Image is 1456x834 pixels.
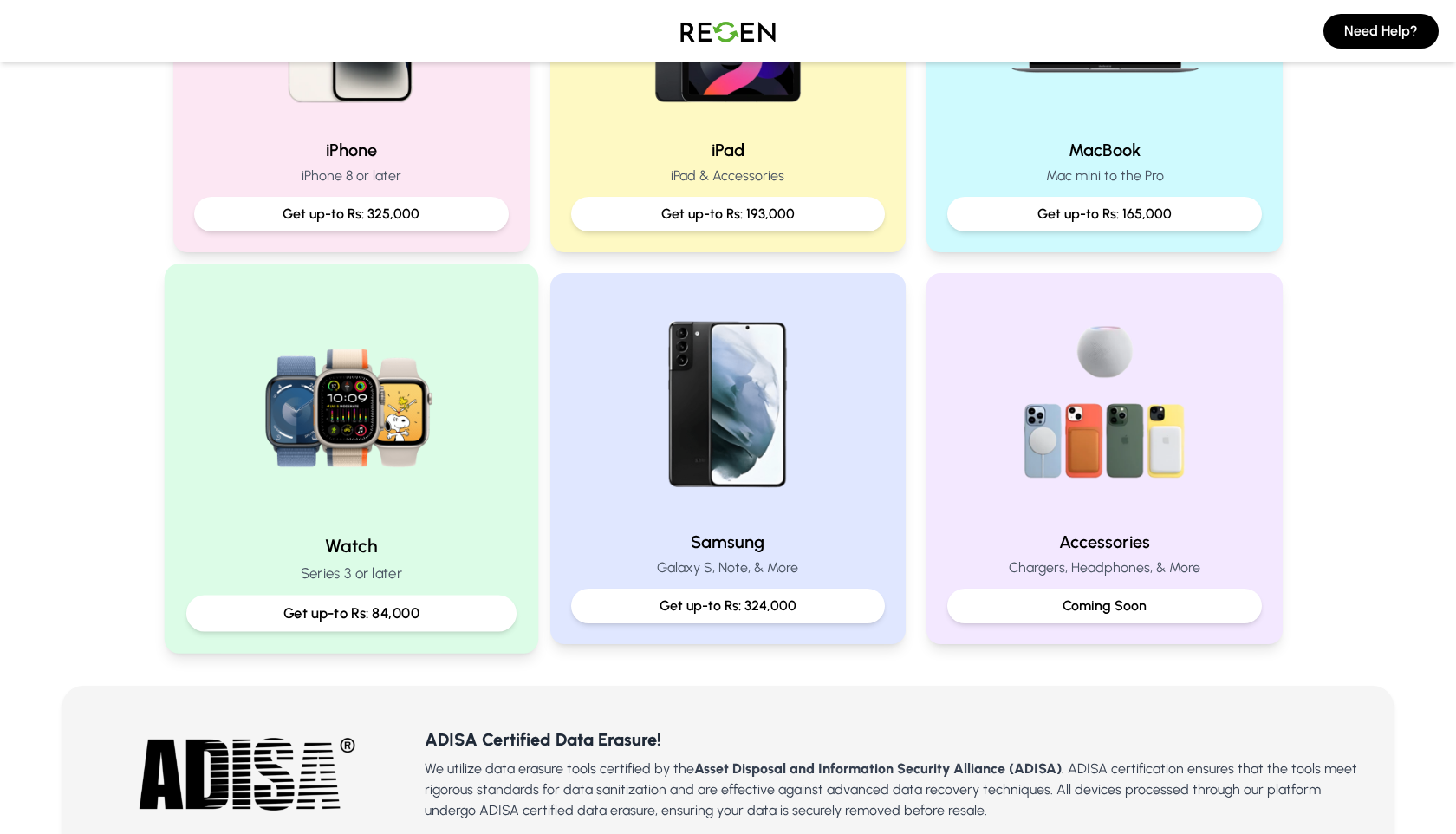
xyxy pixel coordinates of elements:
p: Get up-to Rs: 325,000 [208,204,495,225]
h2: iPhone [194,138,509,162]
img: Accessories [994,294,1216,516]
button: Need Help? [1323,14,1439,49]
h2: Watch [186,533,517,558]
img: ADISA Certified [139,733,355,814]
p: iPad & Accessories [571,166,886,186]
img: Logo [667,7,789,55]
img: Samsung [617,294,839,516]
h3: ADISA Certified Data Erasure! [425,727,1366,752]
p: We utilize data erasure tools certified by the . ADISA certification ensures that the tools meet ... [425,759,1366,821]
p: Coming Soon [961,596,1248,616]
p: Series 3 or later [186,563,517,584]
p: iPhone 8 or later [194,166,509,186]
h2: Accessories [947,530,1262,554]
p: Get up-to Rs: 324,000 [585,596,872,616]
p: Get up-to Rs: 193,000 [585,204,872,225]
img: Watch [235,286,468,519]
h2: MacBook [947,138,1262,162]
p: Get up-to Rs: 165,000 [961,204,1248,225]
p: Galaxy S, Note, & More [571,557,886,578]
h2: Samsung [571,530,886,554]
p: Mac mini to the Pro [947,166,1262,186]
h2: iPad [571,138,886,162]
p: Get up-to Rs: 84,000 [201,603,502,624]
p: Chargers, Headphones, & More [947,557,1262,578]
b: Asset Disposal and Information Security Alliance (ADISA) [694,760,1062,777]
